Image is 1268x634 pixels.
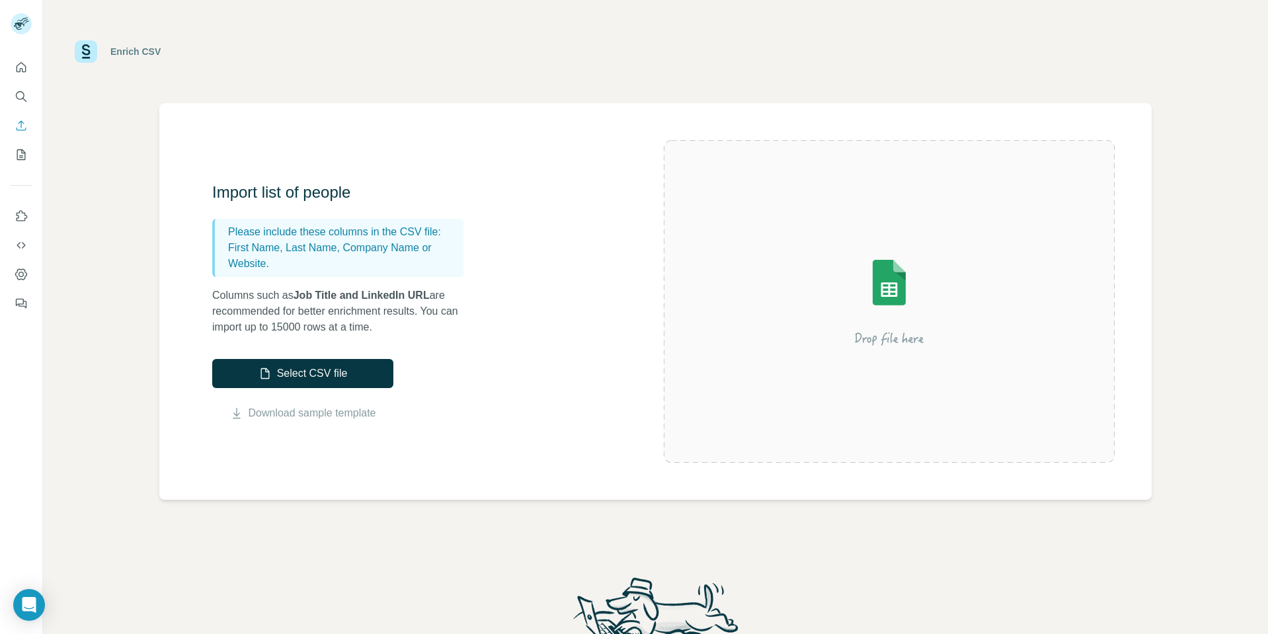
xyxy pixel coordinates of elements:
[110,45,161,58] div: Enrich CSV
[11,233,32,257] button: Use Surfe API
[11,262,32,286] button: Dashboard
[75,40,97,63] img: Surfe Logo
[212,359,393,388] button: Select CSV file
[770,222,1008,381] img: Surfe Illustration - Drop file here or select below
[11,56,32,79] button: Quick start
[249,405,376,421] a: Download sample template
[212,288,477,335] p: Columns such as are recommended for better enrichment results. You can import up to 15000 rows at...
[212,405,393,421] button: Download sample template
[11,292,32,315] button: Feedback
[294,290,430,301] span: Job Title and LinkedIn URL
[11,204,32,228] button: Use Surfe on LinkedIn
[212,182,477,203] h3: Import list of people
[11,85,32,108] button: Search
[228,224,458,240] p: Please include these columns in the CSV file:
[13,589,45,621] div: Open Intercom Messenger
[11,114,32,138] button: Enrich CSV
[228,240,458,272] p: First Name, Last Name, Company Name or Website.
[11,143,32,167] button: My lists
